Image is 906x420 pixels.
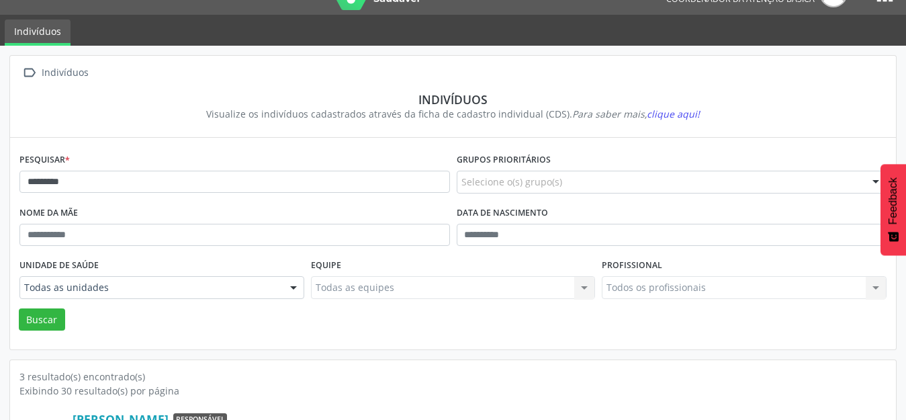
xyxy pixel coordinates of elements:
span: Feedback [887,177,899,224]
a: Indivíduos [5,19,71,46]
i: Para saber mais, [572,108,700,120]
a:  Indivíduos [19,63,91,83]
div: Indivíduos [39,63,91,83]
label: Profissional [602,255,662,276]
div: 3 resultado(s) encontrado(s) [19,370,887,384]
button: Buscar [19,308,65,331]
label: Data de nascimento [457,203,548,224]
span: Selecione o(s) grupo(s) [461,175,562,189]
div: Visualize os indivíduos cadastrados através da ficha de cadastro individual (CDS). [29,107,877,121]
span: clique aqui! [647,108,700,120]
div: Indivíduos [29,92,877,107]
span: Todas as unidades [24,281,277,294]
i:  [19,63,39,83]
label: Pesquisar [19,150,70,171]
label: Grupos prioritários [457,150,551,171]
button: Feedback - Mostrar pesquisa [880,164,906,255]
label: Unidade de saúde [19,255,99,276]
div: Exibindo 30 resultado(s) por página [19,384,887,398]
label: Nome da mãe [19,203,78,224]
label: Equipe [311,255,341,276]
